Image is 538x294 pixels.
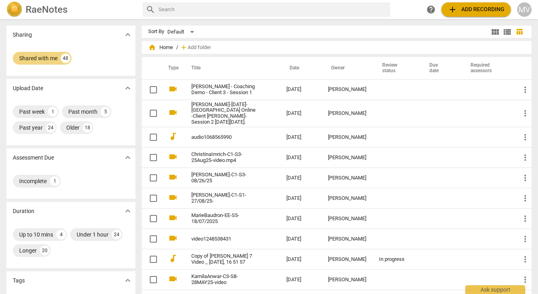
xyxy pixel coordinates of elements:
[465,285,525,294] div: Ask support
[280,100,322,127] td: [DATE]
[520,173,530,183] span: more_vert
[502,27,512,37] span: view_list
[420,57,461,79] th: Due date
[191,102,258,126] a: [PERSON_NAME]-[DATE]-[GEOGRAPHIC_DATA] Online -Client [PERSON_NAME]-Session 2 [DATE][DATE].
[501,26,513,38] button: List view
[513,26,525,38] button: Table view
[328,236,366,242] div: [PERSON_NAME]
[148,43,156,51] span: home
[168,213,178,223] span: videocam
[19,177,47,185] div: Incomplete
[123,30,133,39] span: expand_more
[48,107,58,116] div: 1
[162,57,182,79] th: Type
[424,2,438,17] a: Help
[191,253,258,265] a: Copy of [PERSON_NAME] 7 Video _ [DATE], 16 51 57
[328,87,366,93] div: [PERSON_NAME]
[516,28,523,36] span: table_chart
[168,108,178,117] span: videocam
[168,274,178,284] span: videocam
[191,192,258,204] a: [PERSON_NAME]-C1-S1-27/08/25-
[168,84,178,94] span: videocam
[66,124,79,132] div: Older
[168,254,178,263] span: audiotrack
[328,110,366,116] div: [PERSON_NAME]
[328,175,366,181] div: [PERSON_NAME]
[77,231,109,239] div: Under 1 hour
[159,3,387,16] input: Search
[520,109,530,118] span: more_vert
[280,57,322,79] th: Date
[148,43,173,51] span: Home
[191,274,258,286] a: KamilaAnwar-C3-S8-28MAY25-video
[122,205,134,217] button: Show more
[280,79,322,100] td: [DATE]
[148,29,164,35] div: Sort By
[328,257,366,262] div: [PERSON_NAME]
[328,195,366,201] div: [PERSON_NAME]
[13,154,54,162] p: Assessment Due
[280,209,322,229] td: [DATE]
[520,153,530,162] span: more_vert
[19,231,53,239] div: Up to 10 mins
[101,107,110,116] div: 5
[448,5,504,14] span: Add recording
[328,277,366,283] div: [PERSON_NAME]
[191,236,258,242] a: video1248538431
[168,132,178,141] span: audiotrack
[520,85,530,95] span: more_vert
[280,270,322,290] td: [DATE]
[13,276,25,285] p: Tags
[520,214,530,223] span: more_vert
[520,255,530,264] span: more_vert
[448,5,457,14] span: add
[280,168,322,188] td: [DATE]
[13,84,43,93] p: Upload Date
[56,230,66,239] div: 4
[40,246,50,255] div: 20
[461,57,514,79] th: Required assessors
[168,193,178,202] span: videocam
[168,233,178,243] span: videocam
[191,152,258,164] a: ChristinaImrich-C1-S3-25Aug25-video.mp4
[122,152,134,164] button: Show more
[123,206,133,216] span: expand_more
[373,57,420,79] th: Review status
[280,249,322,270] td: [DATE]
[379,257,413,262] div: In progress
[19,108,45,116] div: Past week
[517,2,532,17] div: MV
[123,153,133,162] span: expand_more
[191,172,258,184] a: [PERSON_NAME]-C1-S3-08/26/25
[520,193,530,203] span: more_vert
[490,27,500,37] span: view_module
[280,188,322,209] td: [DATE]
[61,53,70,63] div: 48
[13,31,32,39] p: Sharing
[68,108,97,116] div: Past month
[19,124,43,132] div: Past year
[441,2,511,17] button: Upload
[123,83,133,93] span: expand_more
[188,45,211,51] span: Add folder
[123,276,133,285] span: expand_more
[520,132,530,142] span: more_vert
[520,234,530,244] span: more_vert
[26,4,67,15] h2: RaeNotes
[112,230,121,239] div: 24
[191,134,258,140] a: audio1068565990
[146,5,155,14] span: search
[83,123,92,132] div: 18
[122,82,134,94] button: Show more
[122,274,134,286] button: Show more
[191,84,258,96] a: [PERSON_NAME] - Coaching Demo - Client 3 - Session 1
[19,247,37,255] div: Longer
[176,45,178,51] span: /
[168,152,178,162] span: videocam
[180,43,188,51] span: add
[280,148,322,168] td: [DATE]
[280,127,322,148] td: [DATE]
[328,216,366,222] div: [PERSON_NAME]
[426,5,436,14] span: help
[50,176,60,186] div: 1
